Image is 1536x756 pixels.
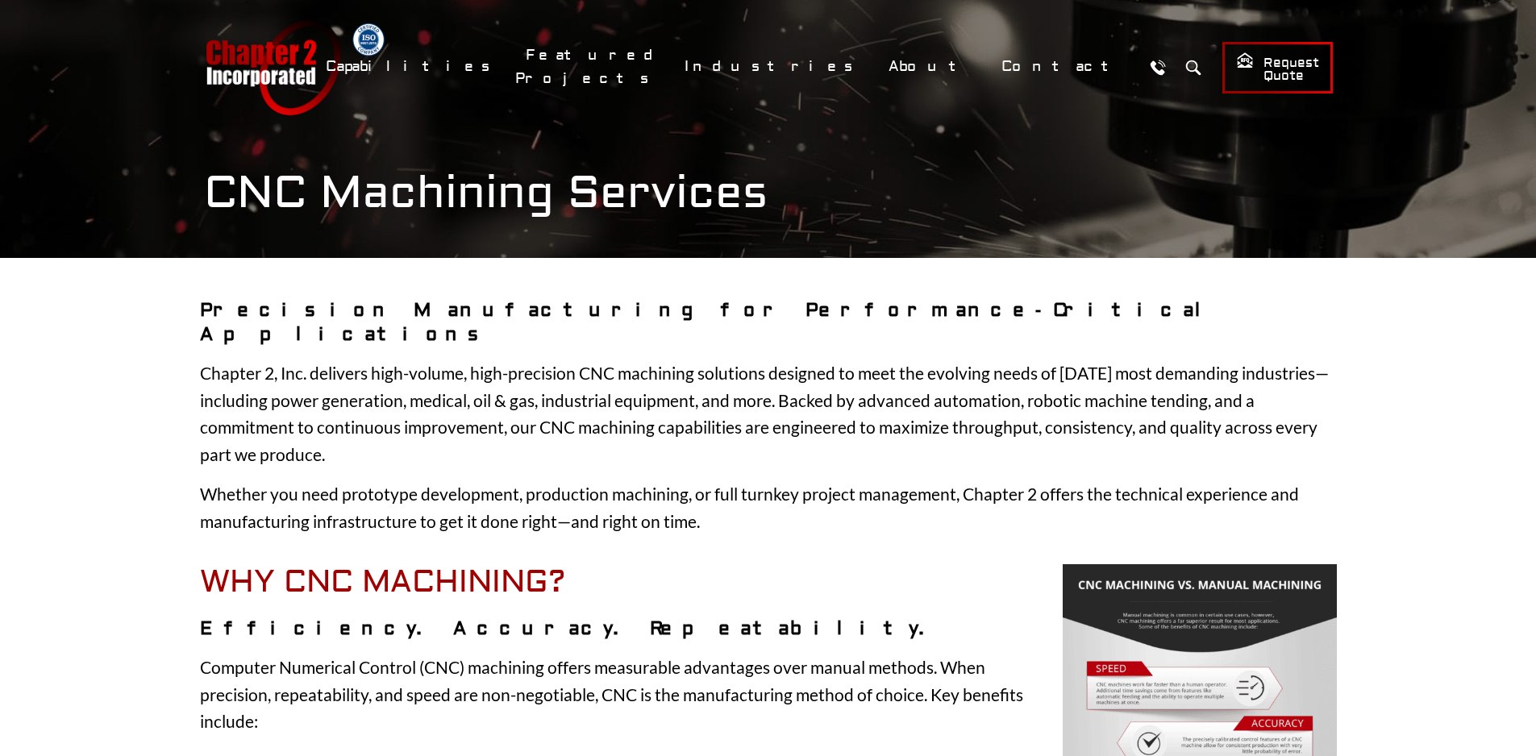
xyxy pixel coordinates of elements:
[991,49,1135,84] a: Contact
[878,49,983,84] a: About
[200,617,937,640] strong: Efficiency. Accuracy. Repeatability.
[1222,42,1333,93] a: Request Quote
[204,19,341,115] a: Chapter 2 Incorporated
[204,166,1333,220] h1: CNC Machining Services
[200,359,1337,467] p: Chapter 2, Inc. delivers high-volume, high-precision CNC machining solutions designed to meet the...
[1179,52,1209,82] button: Search
[200,480,1337,534] p: Whether you need prototype development, production machining, or full turnkey project management,...
[200,564,1337,601] h2: Why CNC Machining?
[200,654,1337,735] p: Computer Numerical Control (CNC) machining offers measurable advantages over manual methods. When...
[1236,52,1319,85] span: Request Quote
[315,49,507,84] a: Capabilities
[1143,52,1173,82] a: Call Us
[515,38,666,96] a: Featured Projects
[674,49,870,84] a: Industries
[200,298,1218,346] strong: Precision Manufacturing for Performance-Critical Applications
